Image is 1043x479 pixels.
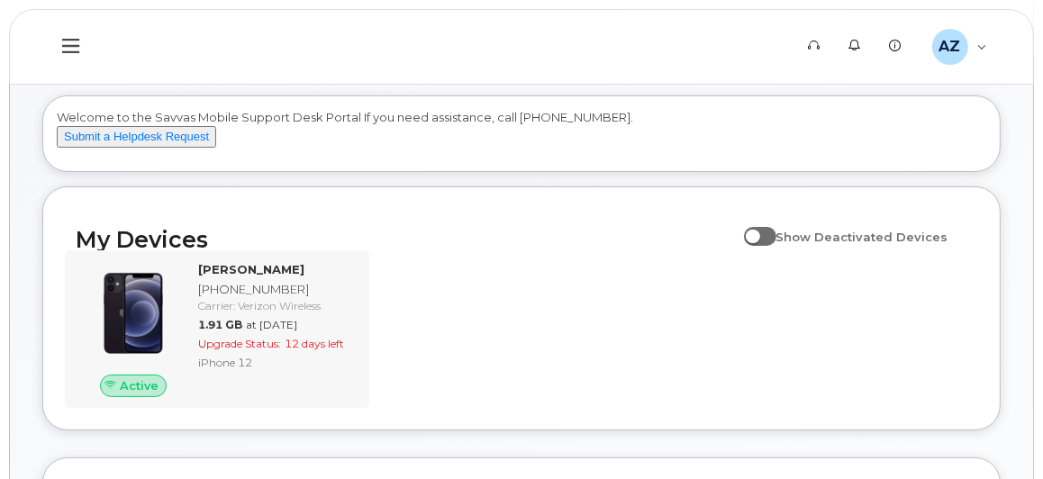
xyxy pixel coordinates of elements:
[965,401,1029,465] iframe: Messenger Launcher
[246,318,297,331] span: at [DATE]
[198,355,351,370] div: iPhone 12
[90,270,177,357] img: iPhone_12.jpg
[57,109,986,165] div: Welcome to the Savvas Mobile Support Desk Portal If you need assistance, call [PHONE_NUMBER].
[198,298,351,313] div: Carrier: Verizon Wireless
[285,337,344,350] span: 12 days left
[76,226,735,253] h2: My Devices
[198,337,281,350] span: Upgrade Status:
[198,318,242,331] span: 1.91 GB
[939,36,961,58] span: AZ
[744,220,758,234] input: Show Deactivated Devices
[776,230,948,244] span: Show Deactivated Devices
[198,262,304,276] strong: [PERSON_NAME]
[76,261,358,398] a: Active[PERSON_NAME][PHONE_NUMBER]Carrier: Verizon Wireless1.91 GBat [DATE]Upgrade Status:12 days ...
[57,129,216,143] a: Submit a Helpdesk Request
[57,126,216,149] button: Submit a Helpdesk Request
[920,29,1000,65] div: Allison Zimpfer
[198,281,351,298] div: [PHONE_NUMBER]
[120,377,159,394] span: Active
